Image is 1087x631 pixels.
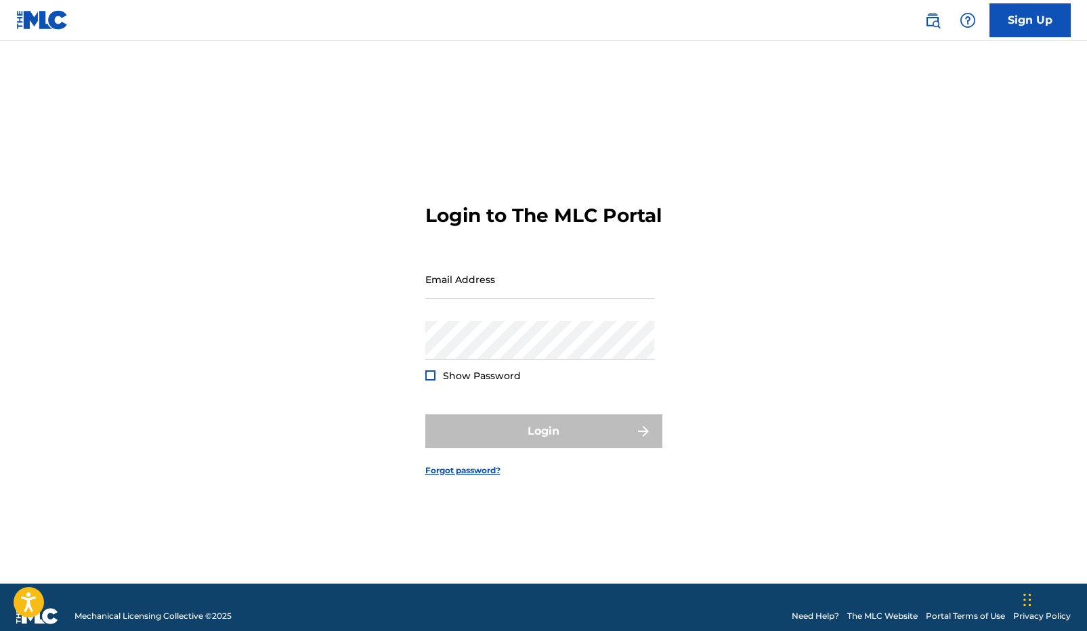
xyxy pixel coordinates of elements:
a: Privacy Policy [1013,610,1071,622]
div: Drag [1023,580,1031,620]
iframe: Chat Widget [1019,566,1087,631]
div: Help [954,7,981,34]
img: search [924,12,941,28]
img: logo [16,608,58,624]
span: Mechanical Licensing Collective © 2025 [74,610,232,622]
a: Public Search [919,7,946,34]
a: Need Help? [792,610,839,622]
a: Portal Terms of Use [926,610,1005,622]
img: MLC Logo [16,10,68,30]
a: The MLC Website [847,610,918,622]
a: Sign Up [989,3,1071,37]
span: Show Password [443,370,521,382]
a: Forgot password? [425,464,500,477]
img: help [960,12,976,28]
h3: Login to The MLC Portal [425,204,662,227]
